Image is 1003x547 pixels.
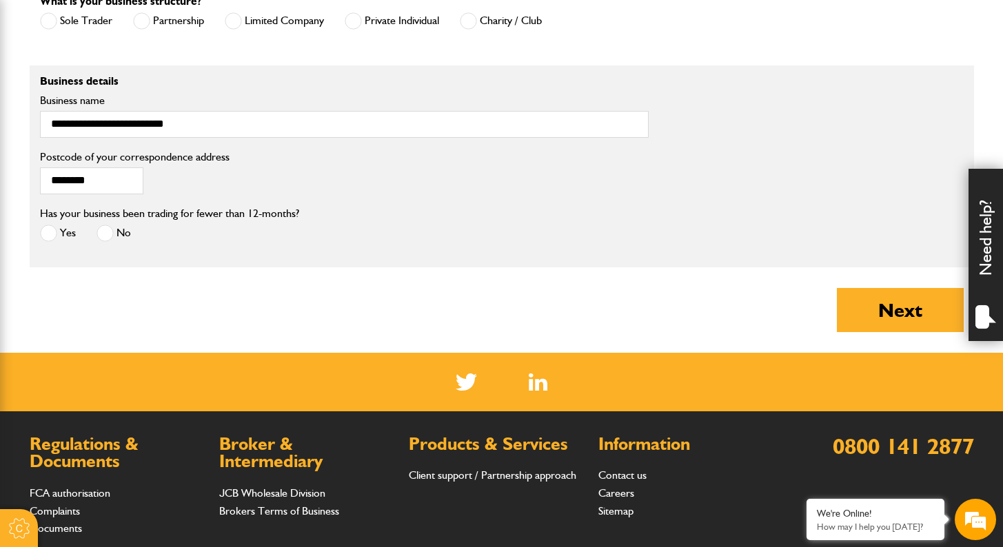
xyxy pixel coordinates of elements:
img: Twitter [456,373,477,391]
a: JCB Wholesale Division [219,486,325,499]
a: FCA authorisation [30,486,110,499]
a: LinkedIn [529,373,547,391]
label: Limited Company [225,12,324,30]
div: We're Online! [817,508,934,519]
a: 0800 141 2877 [833,433,974,460]
label: Sole Trader [40,12,112,30]
p: How may I help you today? [817,522,934,532]
div: Need help? [969,169,1003,341]
a: Documents [30,522,82,535]
label: Partnership [133,12,204,30]
h2: Broker & Intermediary [219,435,395,471]
label: Yes [40,225,76,242]
p: Business details [40,76,649,87]
button: Next [837,288,964,332]
a: Careers [598,486,634,499]
img: Linked In [529,373,547,391]
a: Brokers Terms of Business [219,504,339,517]
h2: Information [598,435,774,453]
label: Charity / Club [460,12,542,30]
h2: Regulations & Documents [30,435,205,471]
a: Client support / Partnership approach [409,468,576,482]
a: Sitemap [598,504,634,517]
a: Contact us [598,468,647,482]
label: No [97,225,131,242]
label: Has your business been trading for fewer than 12-months? [40,208,299,219]
label: Business name [40,95,649,106]
h2: Products & Services [409,435,585,453]
a: Complaints [30,504,80,517]
label: Postcode of your correspondence address [40,152,250,163]
label: Private Individual [345,12,439,30]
